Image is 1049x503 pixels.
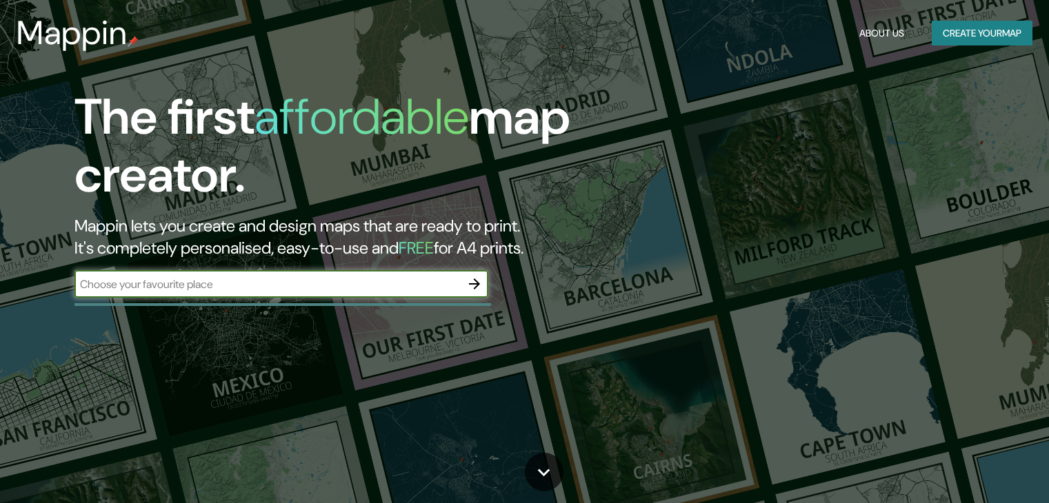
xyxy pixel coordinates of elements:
button: Create yourmap [932,21,1032,46]
img: mappin-pin [128,36,139,47]
button: About Us [854,21,910,46]
h1: affordable [254,85,469,149]
input: Choose your favourite place [74,276,461,292]
h2: Mappin lets you create and design maps that are ready to print. It's completely personalised, eas... [74,215,599,259]
h3: Mappin [17,14,128,52]
h5: FREE [399,237,434,258]
h1: The first map creator. [74,88,599,215]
